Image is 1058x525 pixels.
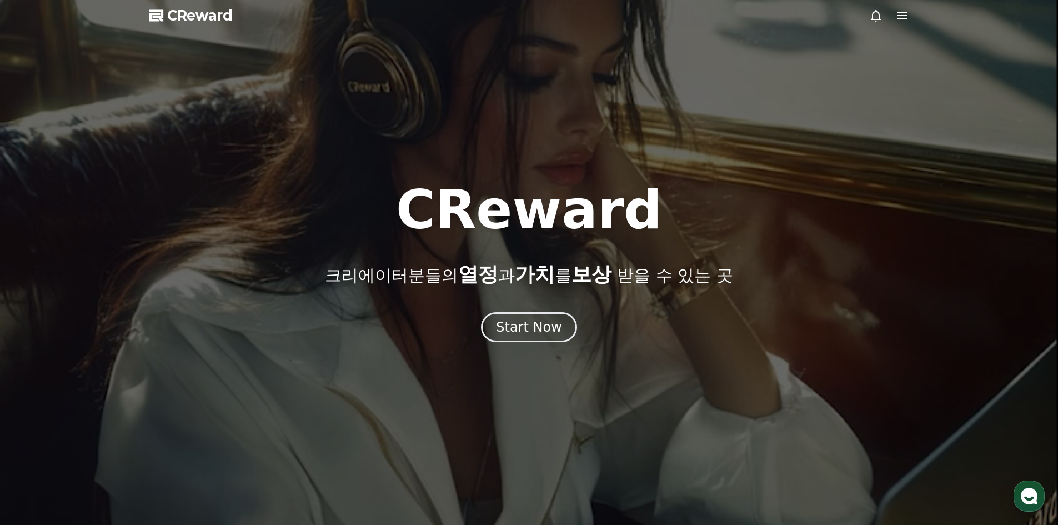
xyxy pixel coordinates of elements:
h1: CReward [396,183,662,237]
span: 열정 [458,263,498,286]
span: CReward [167,7,233,24]
p: 크리에이터분들의 과 를 받을 수 있는 곳 [325,263,733,286]
a: CReward [149,7,233,24]
a: Start Now [481,323,577,334]
button: Start Now [481,312,577,342]
div: Start Now [496,318,562,336]
span: 보상 [571,263,611,286]
span: 가치 [515,263,555,286]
